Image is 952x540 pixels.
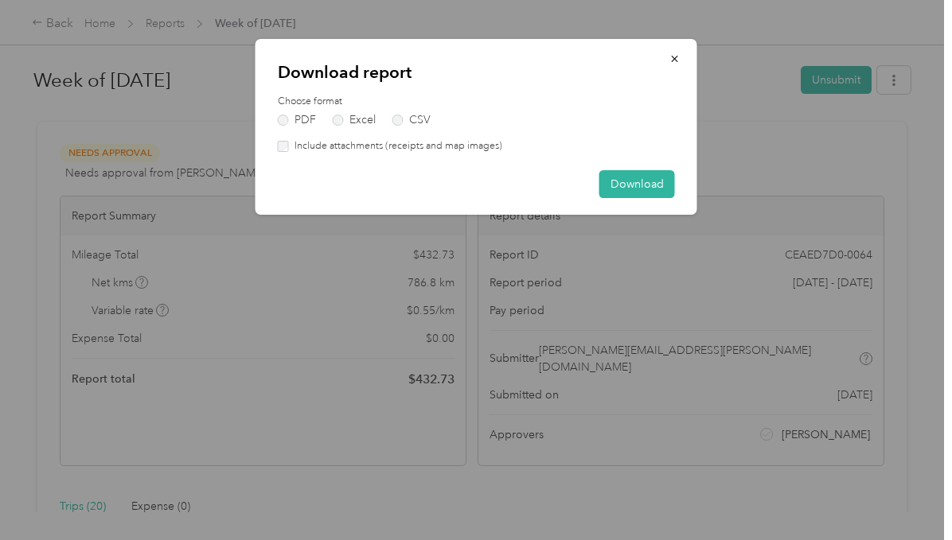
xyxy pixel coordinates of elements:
[289,139,502,153] label: Include attachments (receipts and map images)
[278,95,675,109] label: Choose format
[278,61,675,84] p: Download report
[333,115,376,126] label: Excel
[278,115,316,126] label: PDF
[392,115,431,126] label: CSV
[863,451,952,540] iframe: Everlance-gr Chat Button Frame
[599,170,675,198] button: Download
